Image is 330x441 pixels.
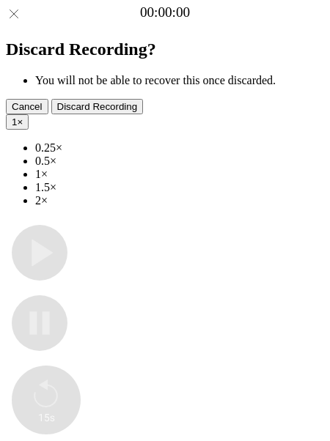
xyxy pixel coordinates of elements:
li: 2× [35,194,324,207]
h2: Discard Recording? [6,40,324,59]
li: 1.5× [35,181,324,194]
li: 1× [35,168,324,181]
li: 0.25× [35,141,324,155]
button: Discard Recording [51,99,144,114]
li: You will not be able to recover this once discarded. [35,74,324,87]
button: 1× [6,114,29,130]
a: 00:00:00 [140,4,190,21]
span: 1 [12,116,17,127]
button: Cancel [6,99,48,114]
li: 0.5× [35,155,324,168]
